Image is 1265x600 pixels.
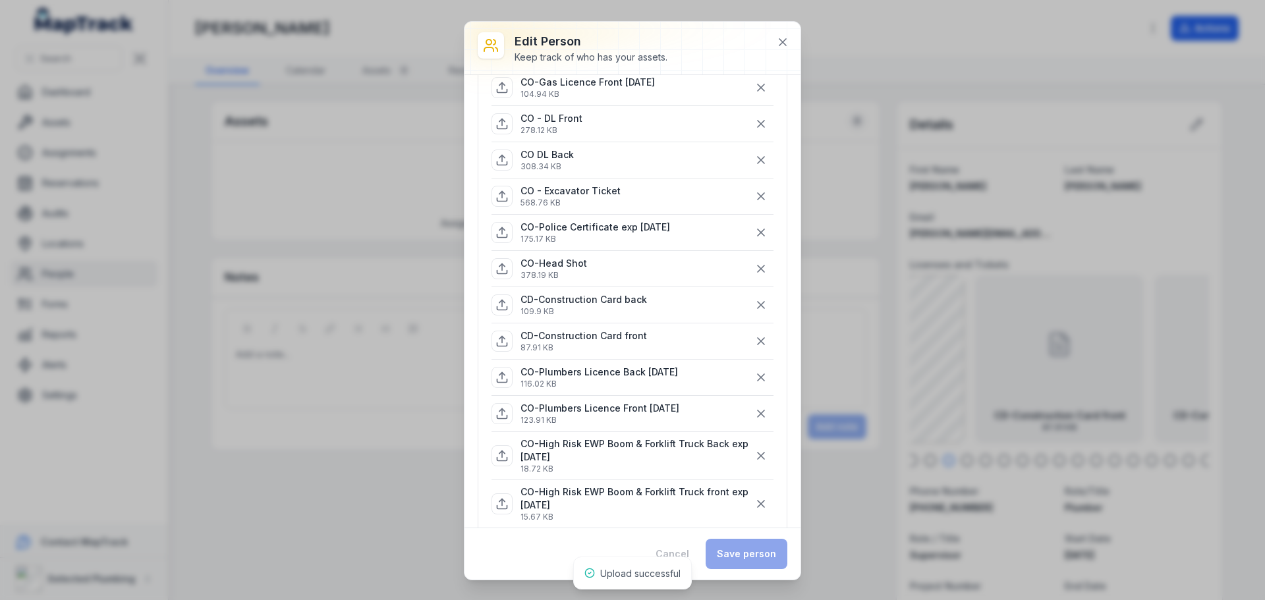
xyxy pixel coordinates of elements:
h3: Edit person [515,32,667,51]
p: CO-High Risk EWP Boom & Forklift Truck front exp [DATE] [520,485,748,512]
p: 378.19 KB [520,270,587,281]
span: Upload successful [600,568,681,579]
p: CO-Police Certificate exp [DATE] [520,221,670,234]
p: CD-Construction Card back [520,293,647,306]
p: CO - Excavator Ticket [520,184,621,198]
p: CO-Head Shot [520,257,587,270]
p: CO-Gas Licence Front [DATE] [520,76,655,89]
p: CO DL Back [520,148,574,161]
p: CO-Plumbers Licence Front [DATE] [520,402,679,415]
p: 18.72 KB [520,464,748,474]
p: CO - DL Front [520,112,582,125]
p: CD-Construction Card front [520,329,647,342]
p: 278.12 KB [520,125,582,136]
p: 87.91 KB [520,342,647,353]
p: 15.67 KB [520,512,748,522]
p: 175.17 KB [520,234,670,244]
p: 308.34 KB [520,161,574,172]
p: 104.94 KB [520,89,655,99]
p: CO-High Risk EWP Boom & Forklift Truck Back exp [DATE] [520,437,748,464]
p: 568.76 KB [520,198,621,208]
p: 116.02 KB [520,379,678,389]
p: 109.9 KB [520,306,647,317]
p: CO-Plumbers Licence Back [DATE] [520,366,678,379]
div: Keep track of who has your assets. [515,51,667,64]
p: 123.91 KB [520,415,679,425]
